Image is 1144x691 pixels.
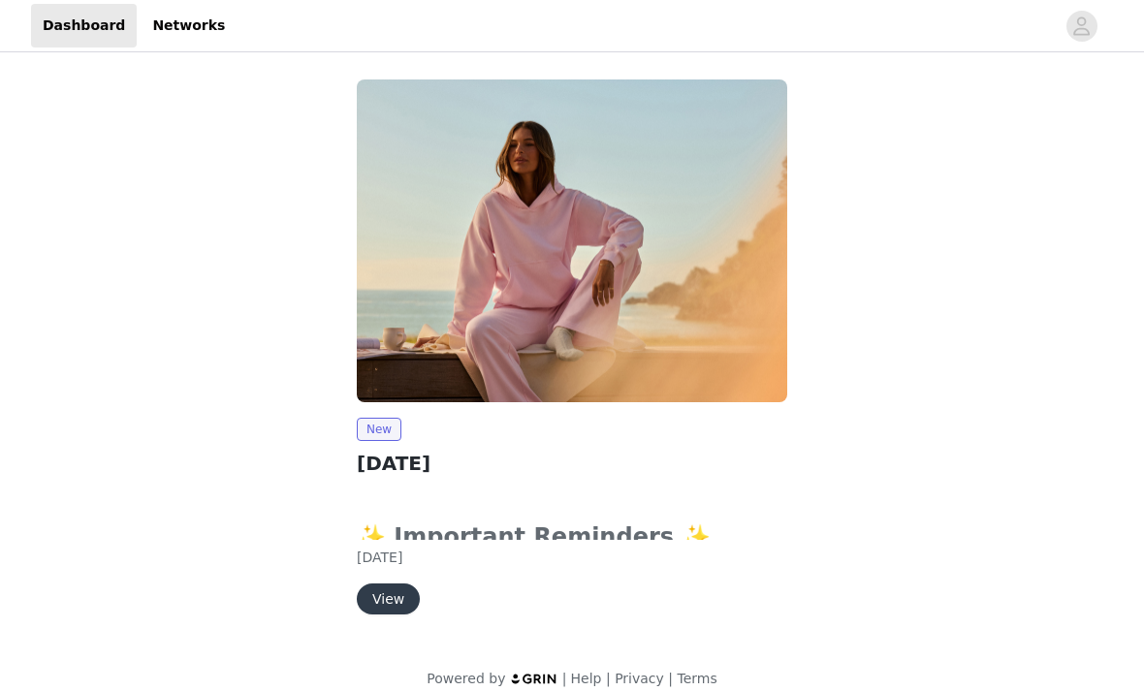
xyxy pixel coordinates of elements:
[357,79,787,402] img: Fabletics
[357,550,402,565] span: [DATE]
[562,671,567,686] span: |
[1072,11,1091,42] div: avatar
[606,671,611,686] span: |
[357,449,787,478] h2: [DATE]
[427,671,505,686] span: Powered by
[615,671,664,686] a: Privacy
[357,523,723,550] strong: ✨ Important Reminders ✨
[571,671,602,686] a: Help
[141,4,237,47] a: Networks
[677,671,716,686] a: Terms
[357,583,420,614] button: View
[668,671,673,686] span: |
[357,592,420,607] a: View
[31,4,137,47] a: Dashboard
[510,673,558,685] img: logo
[357,418,401,441] span: New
